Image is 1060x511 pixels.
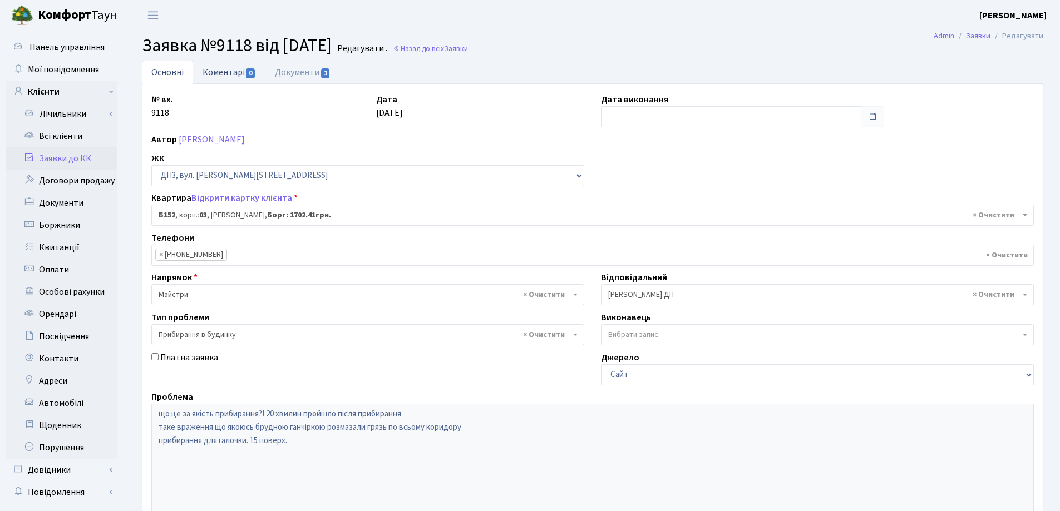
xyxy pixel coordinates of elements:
[6,192,117,214] a: Документи
[6,147,117,170] a: Заявки до КК
[151,133,177,146] label: Автор
[246,68,255,78] span: 0
[979,9,1047,22] a: [PERSON_NAME]
[6,348,117,370] a: Контакти
[139,6,167,24] button: Переключити навігацію
[6,436,117,459] a: Порушення
[6,36,117,58] a: Панель управління
[6,81,117,103] a: Клієнти
[523,289,565,300] span: Видалити всі елементи
[151,271,198,284] label: Напрямок
[973,289,1014,300] span: Видалити всі елементи
[143,93,368,127] div: 9118
[6,303,117,325] a: Орендарі
[151,324,584,345] span: Прибирання в будинку
[160,351,218,364] label: Платна заявка
[6,414,117,436] a: Щоденник
[199,210,207,221] b: 03
[151,152,164,165] label: ЖК
[335,43,387,54] small: Редагувати .
[159,329,570,340] span: Прибирання в будинку
[6,259,117,281] a: Оплати
[601,284,1034,305] span: Сомова О.П. ДП
[142,33,332,58] span: Заявка №9118 від [DATE]
[28,63,99,76] span: Мої повідомлення
[142,61,193,84] a: Основні
[6,281,117,303] a: Особові рахунки
[193,61,265,83] a: Коментарі
[191,192,292,204] a: Відкрити картку клієнта
[6,481,117,503] a: Повідомлення
[6,170,117,192] a: Договори продажу
[11,4,33,27] img: logo.png
[601,351,639,364] label: Джерело
[917,24,1060,48] nav: breadcrumb
[986,250,1028,261] span: Видалити всі елементи
[393,43,468,54] a: Назад до всіхЗаявки
[376,93,397,106] label: Дата
[179,133,245,146] a: [PERSON_NAME]
[601,311,651,324] label: Виконавець
[6,214,117,236] a: Боржники
[966,30,990,42] a: Заявки
[151,205,1034,226] span: <b>Б152</b>, корп.: <b>03</b>, Ковальчук Олена Миколаївна, <b>Борг: 1702.41грн.</b>
[601,271,667,284] label: Відповідальний
[973,210,1014,221] span: Видалити всі елементи
[151,390,193,404] label: Проблема
[6,392,117,414] a: Автомобілі
[159,210,1020,221] span: <b>Б152</b>, корп.: <b>03</b>, Ковальчук Олена Миколаївна, <b>Борг: 1702.41грн.</b>
[601,93,668,106] label: Дата виконання
[159,249,163,260] span: ×
[151,191,298,205] label: Квартира
[151,231,194,245] label: Телефони
[155,249,227,261] li: 067-494-34-18
[159,289,570,300] span: Майстри
[38,6,91,24] b: Комфорт
[990,30,1043,42] li: Редагувати
[321,68,330,78] span: 1
[151,311,209,324] label: Тип проблеми
[6,459,117,481] a: Довідники
[368,93,593,127] div: [DATE]
[608,329,658,340] span: Вибрати запис
[151,93,173,106] label: № вх.
[608,289,1020,300] span: Сомова О.П. ДП
[6,325,117,348] a: Посвідчення
[6,125,117,147] a: Всі клієнти
[265,61,340,84] a: Документи
[13,103,117,125] a: Лічильники
[151,284,584,305] span: Майстри
[267,210,331,221] b: Борг: 1702.41грн.
[29,41,105,53] span: Панель управління
[38,6,117,25] span: Таун
[6,58,117,81] a: Мої повідомлення
[159,210,175,221] b: Б152
[6,370,117,392] a: Адреси
[444,43,468,54] span: Заявки
[523,329,565,340] span: Видалити всі елементи
[6,236,117,259] a: Квитанції
[934,30,954,42] a: Admin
